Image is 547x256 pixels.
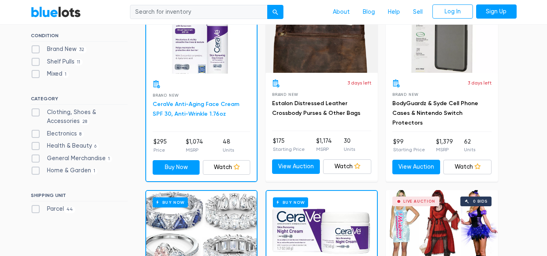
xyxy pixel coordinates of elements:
[272,100,360,116] a: Estalon Distressed Leather Crossbody Purses & Other Bags
[344,137,355,153] li: 30
[153,197,188,207] h6: Buy Now
[31,193,128,201] h6: SHIPPING UNIT
[392,92,419,97] span: Brand New
[31,33,128,42] h6: CONDITION
[31,57,83,66] label: Shelf Pulls
[273,197,308,207] h6: Buy Now
[316,146,332,153] p: MSRP
[31,45,87,54] label: Brand New
[432,4,473,19] a: Log In
[381,4,407,20] a: Help
[316,137,332,153] li: $1,174
[356,4,381,20] a: Blog
[77,131,84,138] span: 8
[31,205,76,214] label: Parcel
[393,138,425,154] li: $99
[92,143,99,150] span: 6
[31,108,128,125] label: Clothing, Shoes & Accessories
[186,146,203,154] p: MSRP
[344,146,355,153] p: Units
[31,154,113,163] label: General Merchandise
[31,6,81,18] a: BlueLots
[186,138,203,154] li: $1,074
[436,138,453,154] li: $1,379
[77,47,87,53] span: 32
[223,146,234,154] p: Units
[476,4,517,19] a: Sign Up
[91,168,98,175] span: 1
[272,92,298,97] span: Brand New
[62,72,69,78] span: 1
[153,93,179,97] span: Brand New
[392,160,441,174] a: View Auction
[464,138,475,154] li: 62
[106,156,113,162] span: 1
[153,146,167,154] p: Price
[203,160,250,175] a: Watch
[80,118,90,125] span: 28
[393,146,425,153] p: Starting Price
[223,138,234,154] li: 48
[443,160,492,174] a: Watch
[436,146,453,153] p: MSRP
[326,4,356,20] a: About
[74,59,83,66] span: 11
[31,96,128,105] h6: CATEGORY
[347,79,371,87] p: 3 days left
[473,199,487,203] div: 0 bids
[153,101,239,117] a: CeraVe Anti-Aging Face Cream SPF 30, Anti-Wrinkle 1.76oz
[273,137,305,153] li: $175
[273,146,305,153] p: Starting Price
[130,5,268,19] input: Search for inventory
[31,129,84,138] label: Electronics
[31,142,99,150] label: Health & Beauty
[153,160,200,175] a: Buy Now
[153,138,167,154] li: $295
[392,100,478,126] a: BodyGuardz & Syde Cell Phone Cases & Nintendo Switch Protectors
[403,199,435,203] div: Live Auction
[64,207,76,213] span: 44
[31,166,98,175] label: Home & Garden
[468,79,492,87] p: 3 days left
[323,159,371,174] a: Watch
[31,70,69,78] label: Mixed
[272,159,320,174] a: View Auction
[407,4,429,20] a: Sell
[464,146,475,153] p: Units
